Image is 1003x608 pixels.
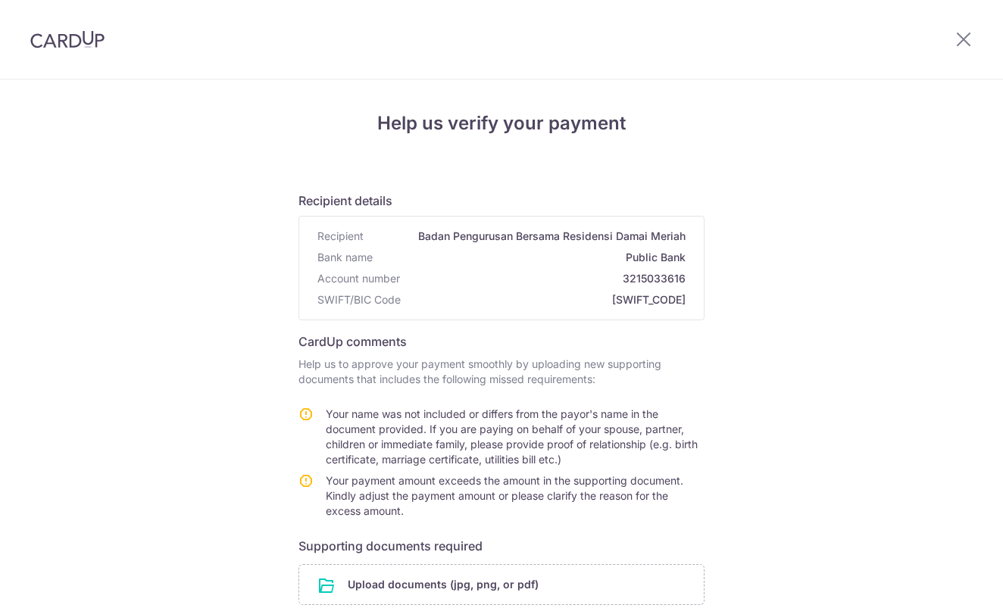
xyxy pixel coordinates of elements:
h6: Recipient details [298,192,705,210]
span: [SWIFT_CODE] [407,292,686,307]
img: CardUp [30,30,105,48]
span: SWIFT/BIC Code [317,292,401,307]
span: Recipient [317,229,364,244]
span: Your payment amount exceeds the amount in the supporting document. Kindly adjust the payment amou... [326,474,683,517]
span: Badan Pengurusan Bersama Residensi Damai Meriah [370,229,686,244]
span: Bank name [317,250,373,265]
span: 3215033616 [406,271,686,286]
h6: Supporting documents required [298,537,705,555]
div: Upload documents (jpg, png, or pdf) [298,564,705,605]
h6: CardUp comments [298,332,705,351]
span: Your name was not included or differs from the payor's name in the document provided. If you are ... [326,407,698,466]
span: Account number [317,271,400,286]
p: Help us to approve your payment smoothly by uploading new supporting documents that includes the ... [298,357,705,387]
span: Public Bank [379,250,686,265]
h4: Help us verify your payment [298,110,705,137]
